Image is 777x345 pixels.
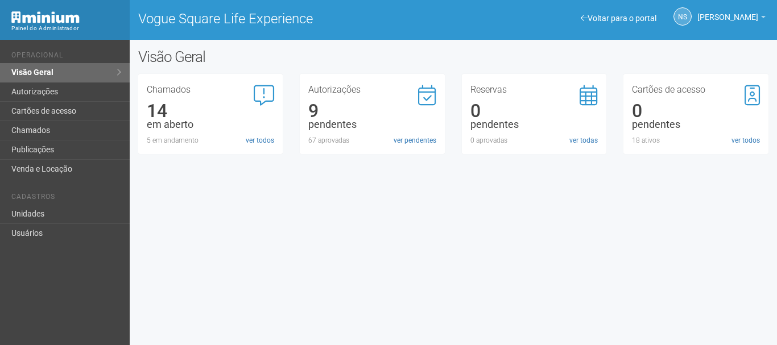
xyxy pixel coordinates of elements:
[673,7,692,26] a: NS
[11,51,121,63] li: Operacional
[632,106,760,116] div: 0
[470,85,598,94] h3: Reservas
[697,2,758,22] span: Nicolle Silva
[147,106,275,116] div: 14
[308,85,436,94] h3: Autorizações
[308,119,436,130] div: pendentes
[394,135,436,146] a: ver pendentes
[470,106,598,116] div: 0
[11,11,80,23] img: Minium
[308,106,436,116] div: 9
[138,48,391,65] h2: Visão Geral
[147,135,275,146] div: 5 em andamento
[11,23,121,34] div: Painel do Administrador
[731,135,760,146] a: ver todos
[632,135,760,146] div: 18 ativos
[470,135,598,146] div: 0 aprovadas
[147,85,275,94] h3: Chamados
[246,135,274,146] a: ver todos
[308,135,436,146] div: 67 aprovadas
[632,85,760,94] h3: Cartões de acesso
[138,11,445,26] h1: Vogue Square Life Experience
[470,119,598,130] div: pendentes
[569,135,598,146] a: ver todas
[147,119,275,130] div: em aberto
[581,14,656,23] a: Voltar para o portal
[11,193,121,205] li: Cadastros
[632,119,760,130] div: pendentes
[697,14,766,23] a: [PERSON_NAME]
